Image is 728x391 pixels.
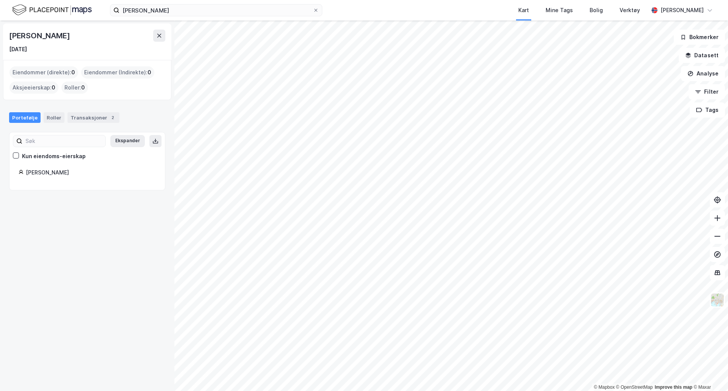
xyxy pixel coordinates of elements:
[81,66,154,79] div: Eiendommer (Indirekte) :
[9,82,58,94] div: Aksjeeierskap :
[22,135,105,147] input: Søk
[690,355,728,391] div: Kontrollprogram for chat
[110,135,145,147] button: Ekspander
[52,83,55,92] span: 0
[620,6,640,15] div: Verktøy
[689,84,725,99] button: Filter
[590,6,603,15] div: Bolig
[690,355,728,391] iframe: Chat Widget
[518,6,529,15] div: Kart
[12,3,92,17] img: logo.f888ab2527a4732fd821a326f86c7f29.svg
[690,102,725,118] button: Tags
[109,114,116,121] div: 2
[81,83,85,92] span: 0
[9,66,78,79] div: Eiendommer (direkte) :
[674,30,725,45] button: Bokmerker
[681,66,725,81] button: Analyse
[9,112,41,123] div: Portefølje
[71,68,75,77] span: 0
[9,30,71,42] div: [PERSON_NAME]
[679,48,725,63] button: Datasett
[9,45,27,54] div: [DATE]
[67,112,119,123] div: Transaksjoner
[26,168,156,177] div: [PERSON_NAME]
[661,6,704,15] div: [PERSON_NAME]
[22,152,86,161] div: Kun eiendoms-eierskap
[655,385,692,390] a: Improve this map
[710,293,725,307] img: Z
[147,68,151,77] span: 0
[616,385,653,390] a: OpenStreetMap
[61,82,88,94] div: Roller :
[119,5,313,16] input: Søk på adresse, matrikkel, gårdeiere, leietakere eller personer
[546,6,573,15] div: Mine Tags
[594,385,615,390] a: Mapbox
[44,112,64,123] div: Roller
